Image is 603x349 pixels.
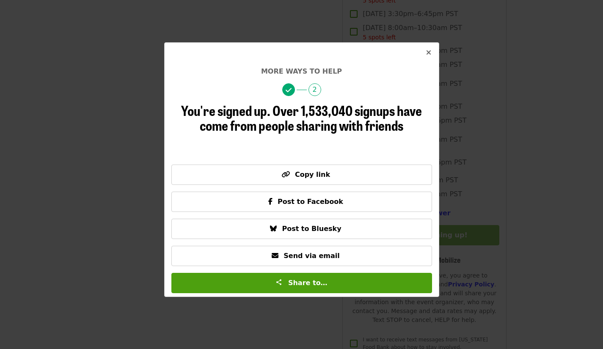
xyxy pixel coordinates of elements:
[288,279,328,287] span: Share to…
[171,273,432,293] button: Share to…
[171,219,432,239] button: Post to Bluesky
[295,170,330,179] span: Copy link
[286,86,292,94] i: check icon
[268,198,273,206] i: facebook-f icon
[419,43,439,63] button: Close
[275,279,282,286] img: Share
[278,198,343,206] span: Post to Facebook
[272,252,278,260] i: envelope icon
[284,252,339,260] span: Send via email
[171,165,432,185] button: Copy link
[261,67,342,75] span: More ways to help
[270,225,277,233] i: bluesky icon
[181,100,270,120] span: You're signed up.
[281,170,290,179] i: link icon
[171,192,432,212] button: Post to Facebook
[200,100,422,135] span: Over 1,533,040 signups have come from people sharing with friends
[308,83,321,96] span: 2
[426,49,431,57] i: times icon
[171,246,432,266] button: Send via email
[282,225,341,233] span: Post to Bluesky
